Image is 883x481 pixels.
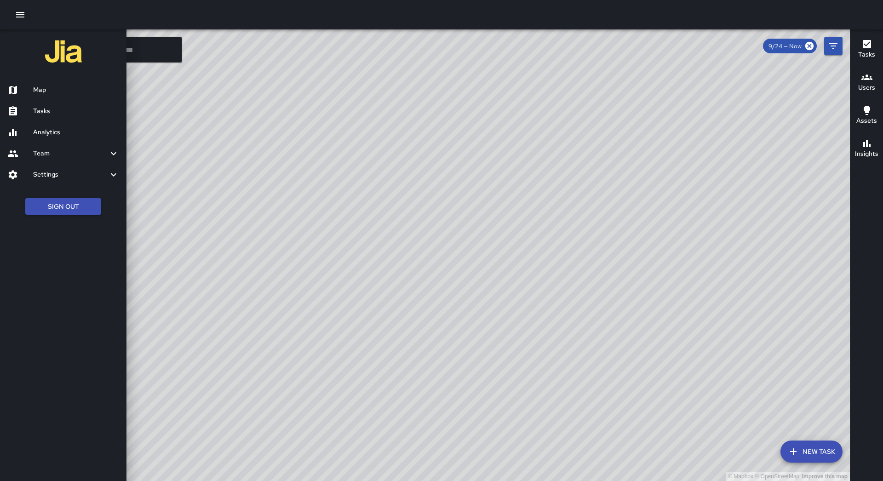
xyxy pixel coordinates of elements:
h6: Settings [33,170,108,180]
button: New Task [780,441,843,463]
h6: Tasks [858,50,875,60]
h6: Map [33,85,119,95]
h6: Users [858,83,875,93]
button: Sign Out [25,198,101,215]
h6: Tasks [33,106,119,116]
h6: Assets [856,116,877,126]
h6: Analytics [33,127,119,137]
h6: Insights [855,149,878,159]
h6: Team [33,149,108,159]
img: jia-logo [45,33,82,70]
